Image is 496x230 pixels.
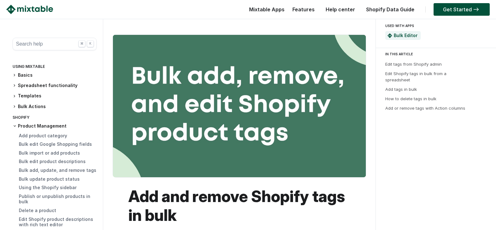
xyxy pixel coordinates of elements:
div: Mixtable Apps [246,5,285,17]
a: Bulk edit Google Shopping fields [19,141,92,147]
div: K [87,40,94,47]
h3: Spreadsheet functionality [13,82,97,89]
h3: Product Management [13,123,97,129]
a: Publish or unpublish products in bulk [19,194,90,205]
a: Add or remove tags with Action columns [385,106,465,111]
h3: Bulk Actions [13,103,97,110]
h3: Templates [13,93,97,99]
a: Add tags in bulk [385,87,417,92]
img: arrow-right.svg [472,8,480,11]
a: Features [289,6,318,13]
div: IN THIS ARTICLE [385,51,490,57]
a: Bulk import or add products [19,150,80,156]
h1: Add and remove Shopify tags in bulk [128,187,357,225]
a: Help center [323,6,358,13]
a: Add product category [19,133,67,138]
a: Using the Shopify sidebar [19,185,77,190]
a: Delete a product [19,208,56,213]
a: Bulk Editor [394,33,418,38]
a: How to delete tags in bulk [385,96,436,101]
h3: Basics [13,72,97,79]
a: Edit Shopify tags in bulk from a spreadsheet [385,71,446,82]
img: Mixtable logo [6,5,53,14]
div: USED WITH APPS [385,22,484,30]
div: Shopify [13,114,97,123]
button: Search help ⌘ K [13,38,97,50]
a: Shopify Data Guide [363,6,418,13]
a: Get Started [434,3,490,16]
a: Bulk update product status [19,176,80,182]
a: Bulk add, update, and remove tags [19,167,96,173]
a: Edit tags from Shopify admin [385,62,442,67]
a: Bulk edit product descriptions [19,159,86,164]
div: ⌘ [78,40,85,47]
iframe: To enrich screen reader interactions, please activate Accessibility in Grammarly extension settings [113,35,366,177]
div: Using Mixtable [13,63,97,72]
a: Edit Shopify product descriptions with rich text editor [19,216,93,227]
img: Mixtable Spreadsheet Bulk Editor App [387,33,392,38]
